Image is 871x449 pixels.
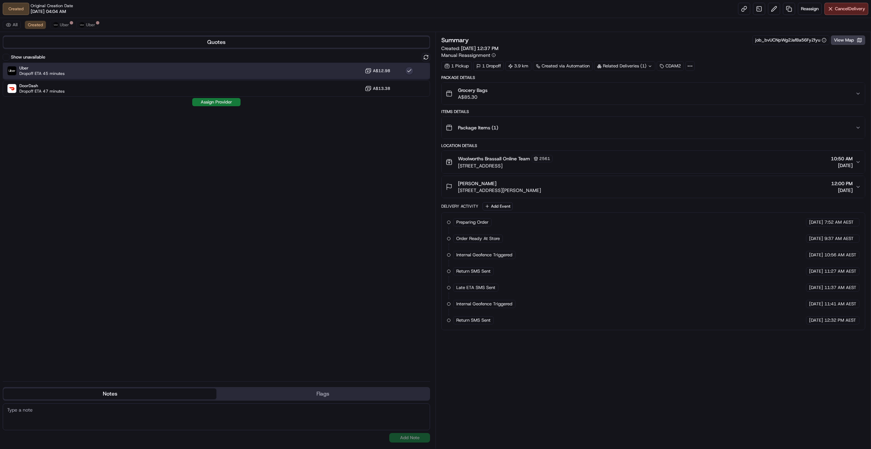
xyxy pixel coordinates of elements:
[505,61,531,71] div: 3.9 km
[456,236,500,242] span: Order Ready At Store
[441,52,490,59] span: Manual Reassignment
[7,84,16,93] img: DoorDash
[824,301,856,307] span: 11:41 AM AEST
[456,301,512,307] span: Internal Geofence Triggered
[441,204,478,209] div: Delivery Activity
[809,236,823,242] span: [DATE]
[809,219,823,225] span: [DATE]
[192,98,241,106] button: Assign Provider
[456,268,491,274] span: Return SMS Sent
[458,124,498,131] span: Package Items ( 1 )
[3,37,429,48] button: Quotes
[458,94,488,100] span: A$85.30
[441,75,865,80] div: Package Details
[755,37,826,43] button: job_bvUCNpWg2JafBa56FyZfyu
[3,21,21,29] button: All
[824,317,856,323] span: 12:32 PM AEST
[79,22,85,28] img: uber-new-logo.jpeg
[831,155,853,162] span: 10:50 AM
[441,37,469,43] h3: Summary
[442,117,865,139] button: Package Items (1)
[809,317,823,323] span: [DATE]
[539,156,550,161] span: 2561
[809,285,823,291] span: [DATE]
[456,317,491,323] span: Return SMS Sent
[458,155,530,162] span: Woolworths Brassall Online Team
[441,61,472,71] div: 1 Pickup
[373,86,390,91] span: A$13.38
[60,22,69,28] span: Uber
[824,285,856,291] span: 11:37 AM AEST
[456,252,512,258] span: Internal Geofence Triggered
[7,66,16,75] img: Uber
[76,21,98,29] button: Uber
[798,3,822,15] button: Reassign
[442,176,865,198] button: [PERSON_NAME][STREET_ADDRESS][PERSON_NAME]12:00 PM[DATE]
[809,268,823,274] span: [DATE]
[373,68,390,74] span: A$12.98
[19,71,65,76] span: Dropoff ETA 45 minutes
[458,87,488,94] span: Grocery Bags
[458,180,496,187] span: [PERSON_NAME]
[809,252,823,258] span: [DATE]
[458,162,553,169] span: [STREET_ADDRESS]
[442,83,865,105] button: Grocery BagsA$85.30
[835,6,865,12] span: Cancel Delivery
[50,21,72,29] button: Uber
[473,61,504,71] div: 1 Dropoff
[25,21,46,29] button: Created
[53,22,59,28] img: uber-new-logo.jpeg
[831,180,853,187] span: 12:00 PM
[824,219,854,225] span: 7:52 AM AEST
[824,236,854,242] span: 9:37 AM AEST
[19,83,65,89] span: DoorDash
[657,61,684,71] div: CDAM2
[442,151,865,173] button: Woolworths Brassall Online Team2561[STREET_ADDRESS]10:50 AM[DATE]
[824,3,868,15] button: CancelDelivery
[831,187,853,194] span: [DATE]
[441,52,496,59] button: Manual Reassignment
[28,22,43,28] span: Created
[31,9,66,15] span: [DATE] 04:04 AM
[441,143,865,148] div: Location Details
[365,85,390,92] button: A$13.38
[11,54,45,60] label: Show unavailable
[31,3,73,9] span: Original Creation Date
[441,109,865,114] div: Items Details
[831,162,853,169] span: [DATE]
[86,22,95,28] span: Uber
[216,388,429,399] button: Flags
[19,65,65,71] span: Uber
[458,187,541,194] span: [STREET_ADDRESS][PERSON_NAME]
[3,388,216,399] button: Notes
[594,61,655,71] div: Related Deliveries (1)
[461,45,498,51] span: [DATE] 12:37 PM
[824,268,856,274] span: 11:27 AM AEST
[482,202,513,210] button: Add Event
[801,6,819,12] span: Reassign
[809,301,823,307] span: [DATE]
[456,219,489,225] span: Preparing Order
[831,35,865,45] button: View Map
[441,45,498,52] span: Created:
[824,252,856,258] span: 10:56 AM AEST
[365,67,390,74] button: A$12.98
[19,89,65,94] span: Dropoff ETA 47 minutes
[533,61,593,71] a: Created via Automation
[456,285,495,291] span: Late ETA SMS Sent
